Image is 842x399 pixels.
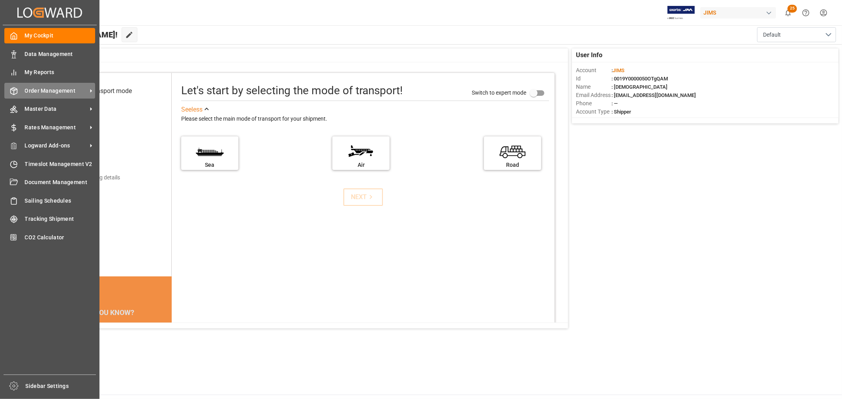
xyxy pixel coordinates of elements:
a: Timeslot Management V2 [4,156,95,172]
span: 25 [788,5,797,13]
span: : [EMAIL_ADDRESS][DOMAIN_NAME] [611,92,696,98]
div: Let's start by selecting the mode of transport! [181,82,403,99]
span: CO2 Calculator [25,233,96,242]
span: My Reports [25,68,96,76]
button: open menu [757,27,836,42]
div: Select transport mode [71,86,132,96]
span: Default [763,31,781,39]
span: Name [576,83,611,91]
button: Help Center [797,4,815,22]
div: JIMS [700,7,776,19]
span: Phone [576,99,611,108]
span: Email Address [576,91,611,99]
span: Timeslot Management V2 [25,160,96,168]
span: : Shipper [611,109,631,115]
div: NEXT [351,192,375,202]
span: Account Type [576,108,611,116]
button: next slide / item [161,321,172,358]
span: : [611,67,624,73]
a: Tracking Shipment [4,211,95,227]
span: Document Management [25,178,96,186]
div: See less [181,105,203,114]
span: Switch to expert mode [472,89,526,95]
span: : [DEMOGRAPHIC_DATA] [611,84,668,90]
a: Data Management [4,46,95,62]
span: Id [576,75,611,83]
span: Logward Add-ons [25,142,87,150]
div: Sea [185,161,234,169]
span: Hello [PERSON_NAME]! [33,27,118,42]
div: DID YOU KNOW? [44,304,172,321]
div: Please select the main mode of transport for your shipment. [181,114,549,124]
span: Tracking Shipment [25,215,96,223]
span: Master Data [25,105,87,113]
span: My Cockpit [25,32,96,40]
div: EU-wide carbon dioxide emissions for road transport have increased by 24% since [DATE] (Destatis) [54,321,162,349]
span: Sailing Schedules [25,197,96,205]
span: Data Management [25,50,96,58]
span: Rates Management [25,123,87,132]
span: User Info [576,50,602,60]
span: Sidebar Settings [26,382,96,390]
img: Exertis%20JAM%20-%20Email%20Logo.jpg_1722504956.jpg [668,6,695,20]
span: Account [576,66,611,75]
a: Sailing Schedules [4,193,95,208]
a: My Cockpit [4,28,95,43]
button: show 25 new notifications [779,4,797,22]
button: NEXT [343,188,383,206]
button: JIMS [700,5,779,20]
span: Order Management [25,87,87,95]
a: My Reports [4,65,95,80]
span: : — [611,101,618,106]
div: Air [336,161,386,169]
span: : 0019Y0000050OTgQAM [611,76,668,82]
span: JIMS [613,67,624,73]
a: Document Management [4,175,95,190]
a: CO2 Calculator [4,229,95,245]
div: Road [488,161,537,169]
